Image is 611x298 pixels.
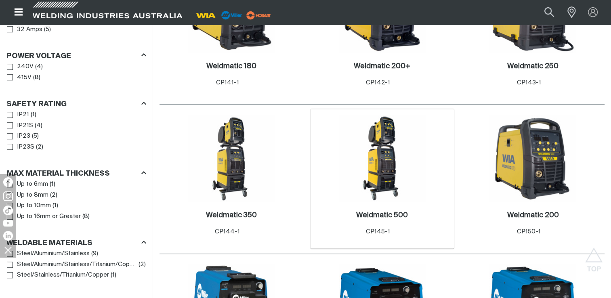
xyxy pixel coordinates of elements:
span: ( 1 ) [111,271,116,280]
ul: Weldable Materials [7,248,146,281]
h2: Weldmatic 250 [507,63,559,70]
a: Up to 6mm [7,179,48,190]
h2: Weldmatic 350 [206,212,257,219]
h3: Power Voltage [6,52,71,61]
a: IP21 [7,109,29,120]
img: Weldmatic 350 [188,115,275,201]
img: Facebook [3,177,13,187]
div: Max Material Thickness [6,168,146,179]
a: Up to 8mm [7,190,48,201]
a: Weldmatic 250 [507,62,559,71]
span: ( 5 ) [44,25,51,34]
span: Steel/Aluminium/Stainless [17,249,90,258]
span: CP142-1 [366,80,390,86]
span: ( 2 ) [36,143,43,152]
span: 32 Amps [17,25,42,34]
button: Search products [535,3,563,21]
span: IP21S [17,121,33,130]
a: Weldmatic 200 [507,211,559,220]
img: miller [244,9,273,21]
h2: Weldmatic 500 [356,212,408,219]
img: YouTube [3,220,13,227]
span: 415V [17,73,31,82]
a: IP21S [7,120,33,131]
span: 240V [17,62,34,71]
a: Steel/Stainless/Titanium/Copper [7,270,109,281]
span: Steel/Aluminium/Stainless/Titanium/Copper [17,260,137,269]
img: hide socials [1,243,15,257]
a: miller [244,12,273,18]
span: ( 2 ) [139,260,146,269]
ul: Power Voltage [7,61,146,83]
span: Steel/Stainless/Titanium/Copper [17,271,109,280]
a: IP23 [7,131,30,142]
span: IP23 [17,132,30,141]
a: Steel/Aluminium/Stainless/Titanium/Copper [7,259,137,270]
img: LinkedIn [3,231,13,241]
a: Up to 10mm [7,200,51,211]
span: ( 5 ) [32,132,39,141]
div: Weldable Materials [6,237,146,248]
ul: Safety Rating [7,109,146,152]
a: Weldmatic 180 [206,62,256,71]
span: ( 4 ) [35,62,43,71]
div: Power Voltage [6,50,146,61]
h3: Weldable Materials [6,239,92,248]
a: Up to 16mm or Greater [7,211,81,222]
button: Scroll to top [585,248,603,266]
a: 240V [7,61,34,72]
h3: Safety Rating [6,100,67,109]
span: ( 2 ) [50,191,57,200]
span: CP150-1 [517,229,541,235]
img: Weldmatic 200 [489,115,576,201]
a: 32 Amps [7,24,42,35]
span: ( 1 ) [50,180,55,189]
a: Steel/Aluminium/Stainless [7,248,90,259]
span: IP23S [17,143,34,152]
img: Weldmatic 500 [339,115,425,201]
span: Up to 6mm [17,180,48,189]
h2: Weldmatic 180 [206,63,256,70]
span: CP145-1 [366,229,390,235]
h3: Max Material Thickness [6,169,110,178]
span: CP141-1 [216,80,239,86]
a: IP23S [7,142,34,153]
img: Instagram [3,191,13,201]
span: ( 8 ) [82,212,90,221]
span: ( 1 ) [52,201,58,210]
span: ( 8 ) [33,73,40,82]
span: Up to 16mm or Greater [17,212,81,221]
input: Product name or item number... [525,3,563,21]
h2: Weldmatic 200 [507,212,559,219]
div: Safety Rating [6,99,146,109]
span: ( 1 ) [31,110,36,120]
h2: Weldmatic 200+ [354,63,410,70]
span: ( 4 ) [35,121,42,130]
ul: Max Material Thickness [7,179,146,222]
a: 415V [7,72,31,83]
span: CP143-1 [517,80,541,86]
span: IP21 [17,110,29,120]
span: Up to 10mm [17,201,51,210]
span: ( 9 ) [91,249,98,258]
span: Up to 8mm [17,191,48,200]
img: TikTok [3,206,13,215]
a: Weldmatic 500 [356,211,408,220]
a: Weldmatic 350 [206,211,257,220]
a: Weldmatic 200+ [354,62,410,71]
span: CP144-1 [215,229,240,235]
